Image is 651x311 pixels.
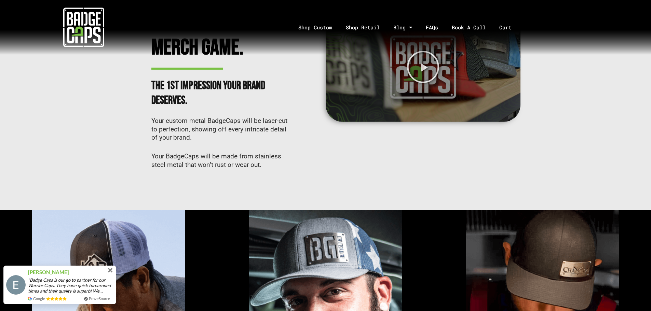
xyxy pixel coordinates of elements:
a: Blog [386,10,419,45]
a: Shop Custom [291,10,339,45]
div: Play Video [406,50,440,84]
iframe: Chat Widget [617,278,651,311]
img: badgecaps white logo with green acccent [63,7,104,48]
a: FAQs [419,10,445,45]
p: Your custom metal BadgeCaps will be laser-cut to perfection, showing off every intricate detail o... [151,117,288,142]
p: Your BadgeCaps will be made from stainless steel metal that won’t rust or wear out. [151,152,288,169]
span: "Badge Caps is our go to partner for our Warrior Caps. They have quick turnaround times and their... [28,277,113,294]
a: Shop Retail [339,10,386,45]
a: Cart [492,10,527,45]
img: provesource review source [28,297,32,300]
img: provesource social proof notification image [6,275,26,295]
a: Book A Call [445,10,492,45]
a: ProveSource [89,296,110,301]
h2: The 1st impression your brand deserves. [151,79,271,108]
span: [PERSON_NAME] [28,268,69,276]
nav: Menu [167,10,651,45]
span: Google [33,296,45,301]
